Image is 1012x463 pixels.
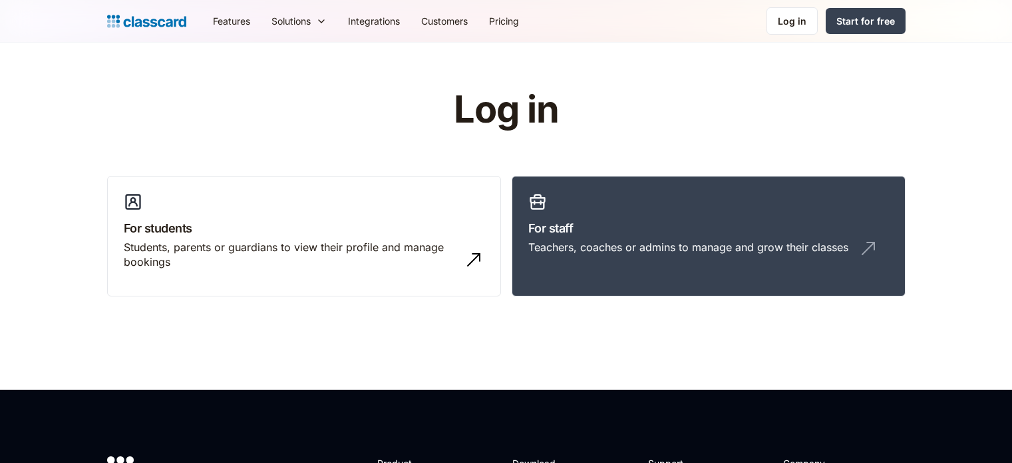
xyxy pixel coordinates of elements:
a: Log in [766,7,818,35]
a: Start for free [826,8,906,34]
a: For staffTeachers, coaches or admins to manage and grow their classes [512,176,906,297]
a: Customers [411,6,478,36]
div: Start for free [836,14,895,28]
h3: For staff [528,219,889,237]
a: Integrations [337,6,411,36]
a: For studentsStudents, parents or guardians to view their profile and manage bookings [107,176,501,297]
h1: Log in [295,89,717,131]
a: Logo [107,12,186,31]
div: Solutions [261,6,337,36]
h3: For students [124,219,484,237]
a: Pricing [478,6,530,36]
div: Solutions [271,14,311,28]
a: Features [202,6,261,36]
div: Log in [778,14,806,28]
div: Students, parents or guardians to view their profile and manage bookings [124,240,458,270]
div: Teachers, coaches or admins to manage and grow their classes [528,240,848,254]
